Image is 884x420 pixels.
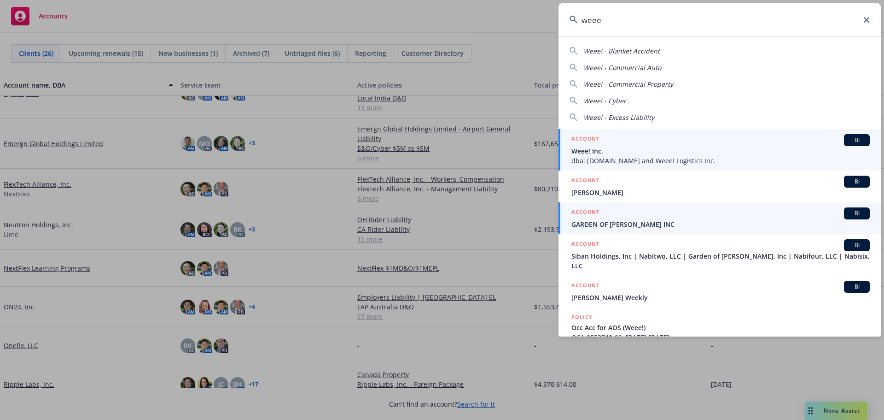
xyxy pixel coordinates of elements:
span: BI [848,209,866,218]
span: Siban Holdings, Inc | Nabitwo, LLC | Garden of [PERSON_NAME], Inc | Nabifour, LLC | Nabisix, LLC [571,251,870,271]
h5: POLICY [571,313,593,322]
span: Weee! Inc. [571,146,870,156]
a: ACCOUNTBI[PERSON_NAME] [558,171,881,202]
h5: ACCOUNT [571,176,599,187]
span: BI [848,136,866,144]
a: ACCOUNTBISiban Holdings, Inc | Nabitwo, LLC | Garden of [PERSON_NAME], Inc | Nabifour, LLC | Nabi... [558,234,881,276]
span: Weee! - Commercial Auto [583,63,661,72]
span: BI [848,177,866,186]
input: Search... [558,3,881,36]
span: Occ Acc for AOS (Weee!) [571,323,870,332]
span: [PERSON_NAME] Weekly [571,293,870,302]
h5: ACCOUNT [571,281,599,292]
span: BI [848,241,866,249]
span: Weee! - Blanket Accident [583,47,660,55]
h5: ACCOUNT [571,207,599,219]
span: BI [848,283,866,291]
a: POLICYOcc Acc for AOS (Weee!)OCA 0553740-02, [DATE]-[DATE] [558,308,881,347]
span: Weee! - Commercial Property [583,80,673,89]
span: Weee! - Excess Liability [583,113,654,122]
span: [PERSON_NAME] [571,188,870,197]
h5: ACCOUNT [571,134,599,145]
h5: ACCOUNT [571,239,599,250]
a: ACCOUNTBIWeee! Inc.dba: [DOMAIN_NAME] and Weee! Logistics Inc. [558,129,881,171]
a: ACCOUNTBI[PERSON_NAME] Weekly [558,276,881,308]
span: GARDEN OF [PERSON_NAME] INC [571,219,870,229]
span: OCA 0553740-02, [DATE]-[DATE] [571,332,870,342]
span: Weee! - Cyber [583,96,626,105]
a: ACCOUNTBIGARDEN OF [PERSON_NAME] INC [558,202,881,234]
span: dba: [DOMAIN_NAME] and Weee! Logistics Inc. [571,156,870,166]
